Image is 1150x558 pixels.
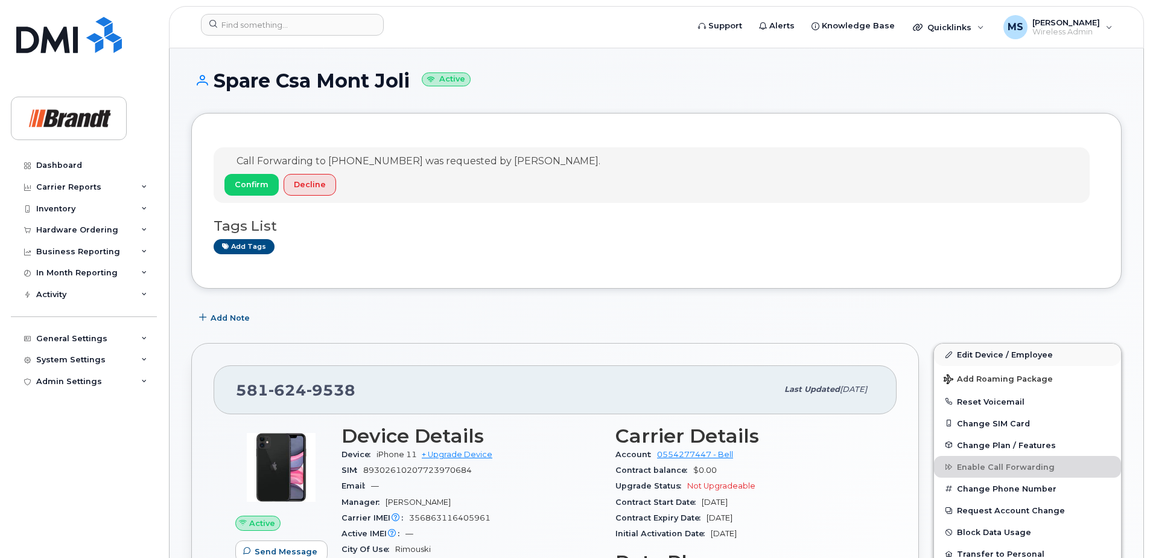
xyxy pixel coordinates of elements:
span: [DATE] [840,385,867,394]
span: [DATE] [707,513,732,522]
span: Decline [294,179,326,190]
span: 9538 [307,381,355,399]
span: Account [615,450,657,459]
span: Upgrade Status [615,481,687,490]
button: Change SIM Card [934,412,1121,434]
span: [DATE] [711,529,737,538]
span: — [371,481,379,490]
button: Request Account Change [934,499,1121,521]
h3: Tags List [214,219,1099,234]
span: Call Forwarding to [PHONE_NUMBER] was requested by [PERSON_NAME]. [237,155,600,167]
a: 0554277447 - Bell [657,450,733,459]
button: Confirm [224,174,279,196]
span: 624 [268,381,307,399]
small: Active [422,72,471,86]
span: City Of Use [342,545,395,554]
span: [DATE] [702,498,728,507]
button: Reset Voicemail [934,391,1121,412]
h3: Carrier Details [615,425,875,447]
h1: Spare Csa Mont Joli [191,70,1122,91]
a: Edit Device / Employee [934,344,1121,365]
span: Manager [342,498,386,507]
span: Enable Call Forwarding [957,463,1055,472]
button: Add Note [191,307,260,329]
span: [PERSON_NAME] [386,498,451,507]
a: + Upgrade Device [422,450,492,459]
h3: Device Details [342,425,601,447]
span: Last updated [784,385,840,394]
span: Send Message [255,546,317,557]
a: Add tags [214,239,275,254]
span: 581 [236,381,355,399]
button: Block Data Usage [934,521,1121,543]
span: 356863116405961 [409,513,491,522]
span: Rimouski [395,545,431,554]
span: Initial Activation Date [615,529,711,538]
button: Change Plan / Features [934,434,1121,456]
button: Add Roaming Package [934,366,1121,391]
span: Contract balance [615,466,693,475]
button: Enable Call Forwarding [934,456,1121,478]
span: Change Plan / Features [957,440,1056,449]
span: Contract Start Date [615,498,702,507]
span: Active [249,518,275,529]
span: Add Note [211,312,250,324]
span: Active IMEI [342,529,405,538]
button: Decline [284,174,336,196]
span: Email [342,481,371,490]
span: Device [342,450,376,459]
span: Not Upgradeable [687,481,755,490]
span: iPhone 11 [376,450,417,459]
img: iPhone_11.jpg [245,431,317,504]
span: Confirm [235,179,268,190]
span: SIM [342,466,363,475]
span: Add Roaming Package [944,374,1053,386]
span: $0.00 [693,466,717,475]
span: — [405,529,413,538]
span: Contract Expiry Date [615,513,707,522]
span: Carrier IMEI [342,513,409,522]
span: 89302610207723970684 [363,466,472,475]
button: Change Phone Number [934,478,1121,499]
